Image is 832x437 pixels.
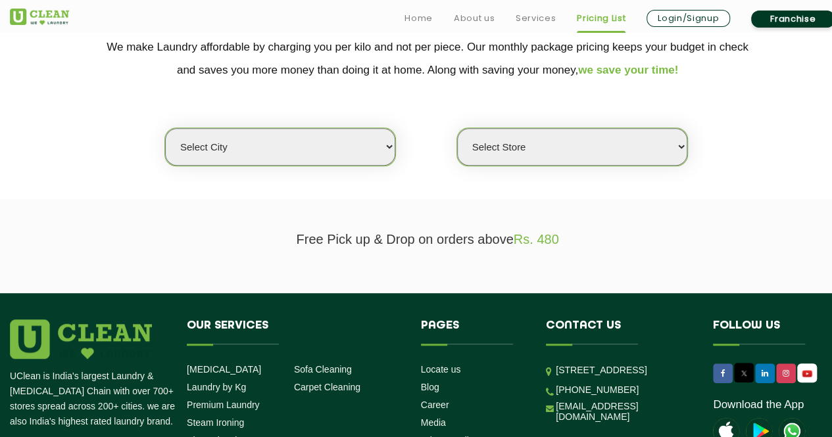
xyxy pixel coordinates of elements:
img: UClean Laundry and Dry Cleaning [10,9,69,25]
a: [PHONE_NUMBER] [556,384,639,395]
a: [EMAIL_ADDRESS][DOMAIN_NAME] [556,401,693,422]
a: Blog [421,382,439,392]
a: Steam Ironing [187,417,244,428]
a: Career [421,400,449,410]
a: Media [421,417,446,428]
a: Services [516,11,556,26]
span: Rs. 480 [514,232,559,246]
h4: Our Services [187,319,401,344]
h4: Pages [421,319,527,344]
a: Pricing List [577,11,625,26]
a: [MEDICAL_DATA] [187,364,261,375]
a: Locate us [421,364,461,375]
h4: Follow us [713,319,829,344]
a: Download the App [713,398,804,411]
a: Carpet Cleaning [294,382,360,392]
a: Premium Laundry [187,400,260,410]
p: UClean is India's largest Laundry & [MEDICAL_DATA] Chain with over 700+ stores spread across 200+... [10,369,177,429]
h4: Contact us [546,319,693,344]
a: Home [404,11,433,26]
a: Sofa Cleaning [294,364,352,375]
span: we save your time! [578,64,678,76]
a: About us [454,11,495,26]
img: UClean Laundry and Dry Cleaning [798,367,816,380]
a: Laundry by Kg [187,382,246,392]
img: logo.png [10,319,152,359]
a: Login/Signup [647,10,730,27]
p: [STREET_ADDRESS] [556,363,693,378]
